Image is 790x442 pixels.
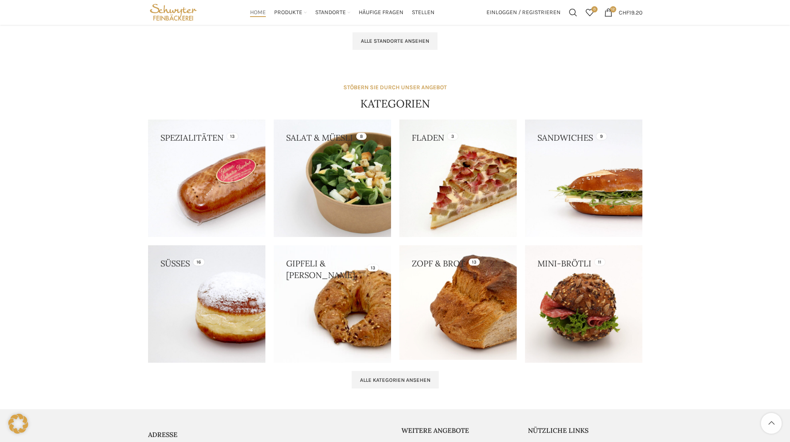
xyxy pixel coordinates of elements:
[610,6,616,12] span: 12
[203,4,482,21] div: Main navigation
[600,4,647,21] a: 12 CHF19.20
[581,4,598,21] a: 0
[315,9,346,17] span: Standorte
[343,83,447,92] div: STÖBERN SIE DURCH UNSER ANGEBOT
[352,371,439,388] a: Alle Kategorien ansehen
[565,4,581,21] a: Suchen
[148,430,177,439] span: ADRESSE
[482,4,565,21] a: Einloggen / Registrieren
[274,9,302,17] span: Produkte
[528,426,642,435] h5: Nützliche Links
[581,4,598,21] div: Meine Wunschliste
[591,6,598,12] span: 0
[360,96,430,111] h4: KATEGORIEN
[352,32,438,50] a: Alle Standorte ansehen
[361,38,429,44] span: Alle Standorte ansehen
[359,4,404,21] a: Häufige Fragen
[315,4,350,21] a: Standorte
[250,4,266,21] a: Home
[250,9,266,17] span: Home
[360,377,430,383] span: Alle Kategorien ansehen
[619,9,629,16] span: CHF
[412,4,435,21] a: Stellen
[274,4,307,21] a: Produkte
[359,9,404,17] span: Häufige Fragen
[486,10,561,15] span: Einloggen / Registrieren
[412,9,435,17] span: Stellen
[401,426,516,435] h5: Weitere Angebote
[619,9,642,16] bdi: 19.20
[148,8,199,15] a: Site logo
[761,413,782,434] a: Scroll to top button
